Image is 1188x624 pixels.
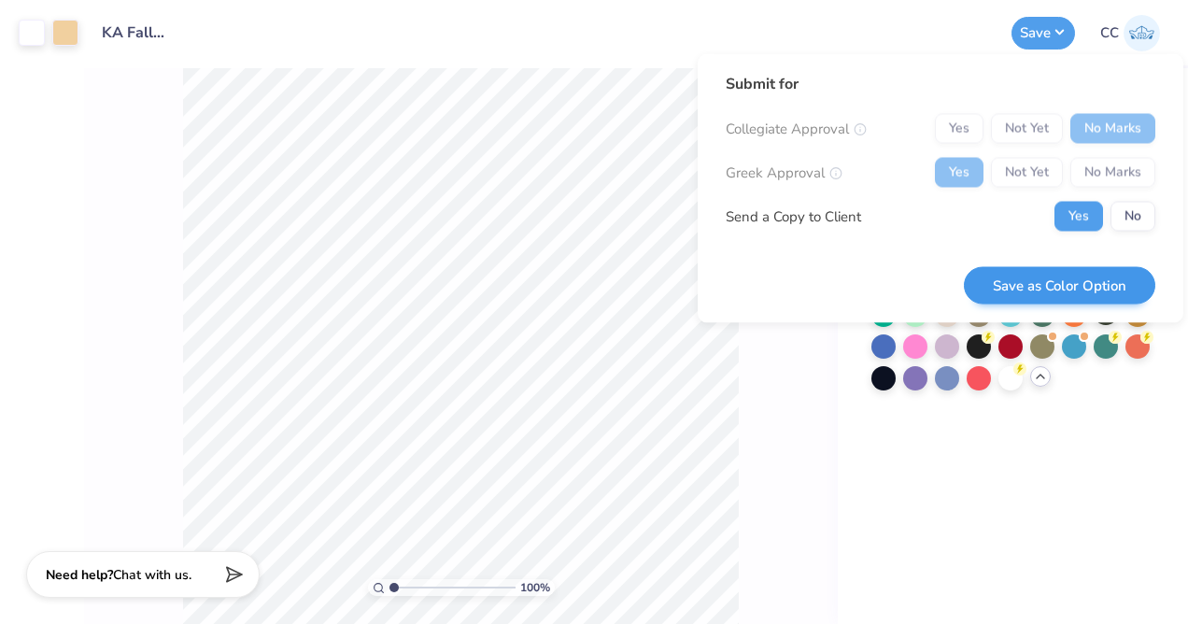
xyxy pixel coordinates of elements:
div: Submit for [726,73,1155,95]
button: Save as Color Option [964,266,1155,305]
button: Save [1011,17,1075,50]
span: Chat with us. [113,566,191,584]
strong: Need help? [46,566,113,584]
button: No [1110,202,1155,232]
div: Send a Copy to Client [726,206,861,227]
input: Untitled Design [88,14,179,51]
span: CC [1100,22,1119,44]
button: Yes [1054,202,1103,232]
img: Christopher Clara [1124,15,1160,51]
span: 100 % [520,579,550,596]
a: CC [1100,15,1160,51]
